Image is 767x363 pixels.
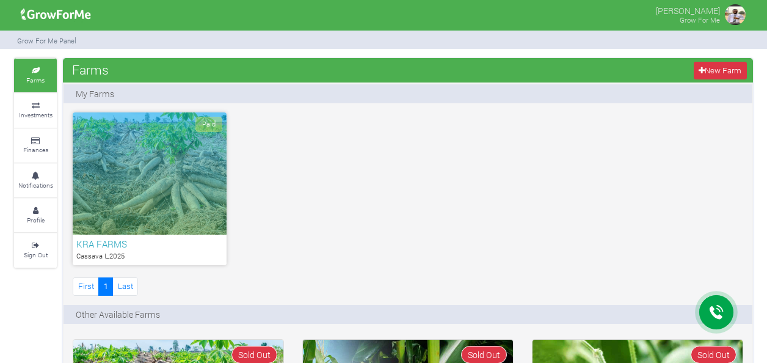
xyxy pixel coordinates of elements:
small: Investments [19,111,53,119]
a: Notifications [14,164,57,197]
span: Farms [69,57,112,82]
a: 1 [98,277,113,295]
p: [PERSON_NAME] [656,2,720,17]
p: Cassava I_2025 [76,251,223,262]
a: Finances [14,129,57,163]
a: Profile [14,199,57,232]
p: My Farms [76,87,114,100]
p: Other Available Farms [76,308,160,321]
span: Paid [195,117,222,132]
a: Last [112,277,138,295]
small: Sign Out [24,251,48,259]
img: growforme image [723,2,747,27]
a: Farms [14,59,57,92]
small: Grow For Me [680,15,720,24]
small: Grow For Me Panel [17,36,76,45]
nav: Page Navigation [73,277,138,295]
small: Finances [23,145,48,154]
small: Profile [27,216,45,224]
img: growforme image [16,2,95,27]
a: Sign Out [14,233,57,267]
a: Paid KRA FARMS Cassava I_2025 [73,112,227,265]
small: Farms [26,76,45,84]
small: Notifications [18,181,53,189]
h6: KRA FARMS [76,238,223,249]
a: New Farm [694,62,747,79]
a: Investments [14,94,57,127]
a: First [73,277,99,295]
